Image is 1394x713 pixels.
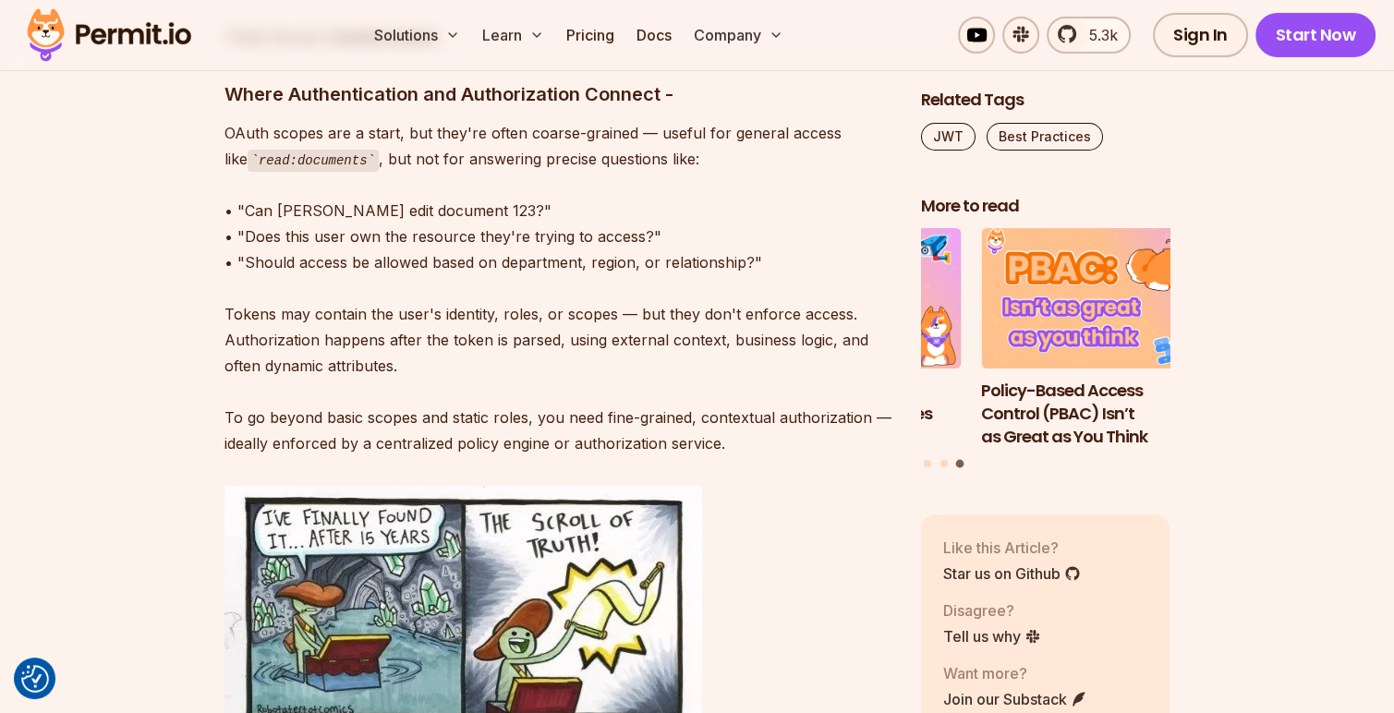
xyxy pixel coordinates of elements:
h3: Policy-Based Access Control (PBAC) Isn’t as Great as You Think [981,380,1230,448]
h2: Related Tags [921,89,1170,112]
img: Permit logo [18,4,200,66]
p: OAuth scopes are a start, but they're often coarse-grained — useful for general access like , but... [224,120,891,457]
button: Go to slide 2 [940,460,948,467]
a: Sign In [1153,13,1248,57]
img: Revisit consent button [21,665,49,693]
button: Go to slide 1 [924,460,931,467]
img: How to Use JWTs for Authorization: Best Practices and Common Mistakes [712,229,962,369]
h3: How to Use JWTs for Authorization: Best Practices and Common Mistakes [712,380,962,448]
a: Tell us why [943,625,1041,647]
a: Policy-Based Access Control (PBAC) Isn’t as Great as You ThinkPolicy-Based Access Control (PBAC) ... [981,229,1230,449]
button: Company [686,17,791,54]
button: Learn [475,17,552,54]
span: 5.3k [1078,24,1118,46]
a: Pricing [559,17,622,54]
a: 5.3k [1047,17,1131,54]
p: Disagree? [943,599,1041,622]
p: Want more? [943,662,1087,684]
a: JWT [921,123,976,151]
li: 2 of 3 [712,229,962,449]
button: Consent Preferences [21,665,49,693]
p: Like this Article? [943,537,1081,559]
li: 3 of 3 [981,229,1230,449]
div: Posts [921,229,1170,471]
code: read:documents [248,150,379,172]
a: Best Practices [987,123,1103,151]
img: Policy-Based Access Control (PBAC) Isn’t as Great as You Think [981,229,1230,369]
a: Start Now [1255,13,1376,57]
a: Docs [629,17,679,54]
button: Solutions [367,17,467,54]
h2: More to read [921,195,1170,218]
a: Star us on Github [943,562,1081,585]
a: Join our Substack [943,688,1087,710]
button: Go to slide 3 [956,460,964,468]
h3: Where Authentication and Authorization Connect - [224,79,891,109]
